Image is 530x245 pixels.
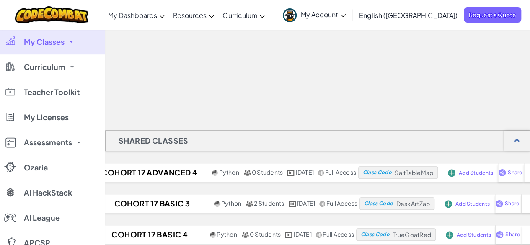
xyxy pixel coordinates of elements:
[210,232,216,238] img: python.png
[505,201,519,206] span: Share
[285,232,292,238] img: calendar.svg
[24,164,48,171] span: Ozaria
[106,130,202,151] h1: Shared Classes
[212,170,218,176] img: python.png
[250,230,281,238] span: 0 Students
[498,169,506,176] img: IconShare_Purple.svg
[445,200,452,208] img: IconAddStudents.svg
[214,201,220,207] img: python.png
[496,231,504,238] img: IconShare_Purple.svg
[319,201,325,207] img: IconShare_Gray.svg
[252,168,283,176] span: 0 Students
[295,168,313,176] span: [DATE]
[87,166,210,179] h2: Cohort 17 Advanced 4 (Teacher 1-7)
[108,11,157,20] span: My Dashboards
[355,4,462,26] a: English ([GEOGRAPHIC_DATA])
[222,11,257,20] span: Curriculum
[104,4,169,26] a: My Dashboards
[508,170,522,175] span: Share
[15,6,88,23] img: CodeCombat logo
[318,170,324,176] img: IconShare_Gray.svg
[243,170,251,176] img: MultipleUsers.png
[279,2,350,28] a: My Account
[297,199,315,207] span: [DATE]
[90,197,359,210] a: Cohort 17 Basic 3 (Teacher 1-7) Python 2 Students [DATE] Full Access
[459,170,493,175] span: Add Students
[283,8,297,22] img: avatar
[24,139,72,146] span: Assessments
[219,168,239,176] span: Python
[24,38,65,46] span: My Classes
[448,169,455,177] img: IconAddStudents.svg
[24,63,65,71] span: Curriculum
[396,200,430,207] span: DeskArtZap
[326,199,358,207] span: Full Access
[24,113,69,121] span: My Licenses
[217,230,237,238] span: Python
[359,11,458,20] span: English ([GEOGRAPHIC_DATA])
[323,230,354,238] span: Full Access
[455,201,490,206] span: Add Students
[360,232,389,237] span: Class Code
[301,10,346,19] span: My Account
[293,230,311,238] span: [DATE]
[363,170,391,175] span: Class Code
[495,200,503,207] img: IconShare_Purple.svg
[289,201,296,207] img: calendar.svg
[90,197,212,210] h2: Cohort 17 Basic 3 (Teacher 1-7)
[464,7,521,23] a: Request a Quote
[173,11,207,20] span: Resources
[221,199,241,207] span: Python
[505,232,520,237] span: Share
[325,168,356,176] span: Full Access
[24,88,80,96] span: Teacher Toolkit
[446,231,453,239] img: IconAddStudents.svg
[393,231,431,238] span: TrueGoatRed
[254,199,284,207] span: 2 Students
[316,232,322,238] img: IconShare_Gray.svg
[218,4,269,26] a: Curriculum
[24,214,60,222] span: AI League
[169,4,218,26] a: Resources
[364,201,393,206] span: Class Code
[89,228,208,241] h2: Cohort 17 Basic 4 (Teacher 1-7)
[89,228,356,241] a: Cohort 17 Basic 4 (Teacher 1-7) Python 0 Students [DATE] Full Access
[457,232,491,237] span: Add Students
[246,201,253,207] img: MultipleUsers.png
[287,170,295,176] img: calendar.svg
[87,166,358,179] a: Cohort 17 Advanced 4 (Teacher 1-7) Python 0 Students [DATE] Full Access
[395,169,433,176] span: SaltTableMap
[241,232,249,238] img: MultipleUsers.png
[24,189,72,196] span: AI HackStack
